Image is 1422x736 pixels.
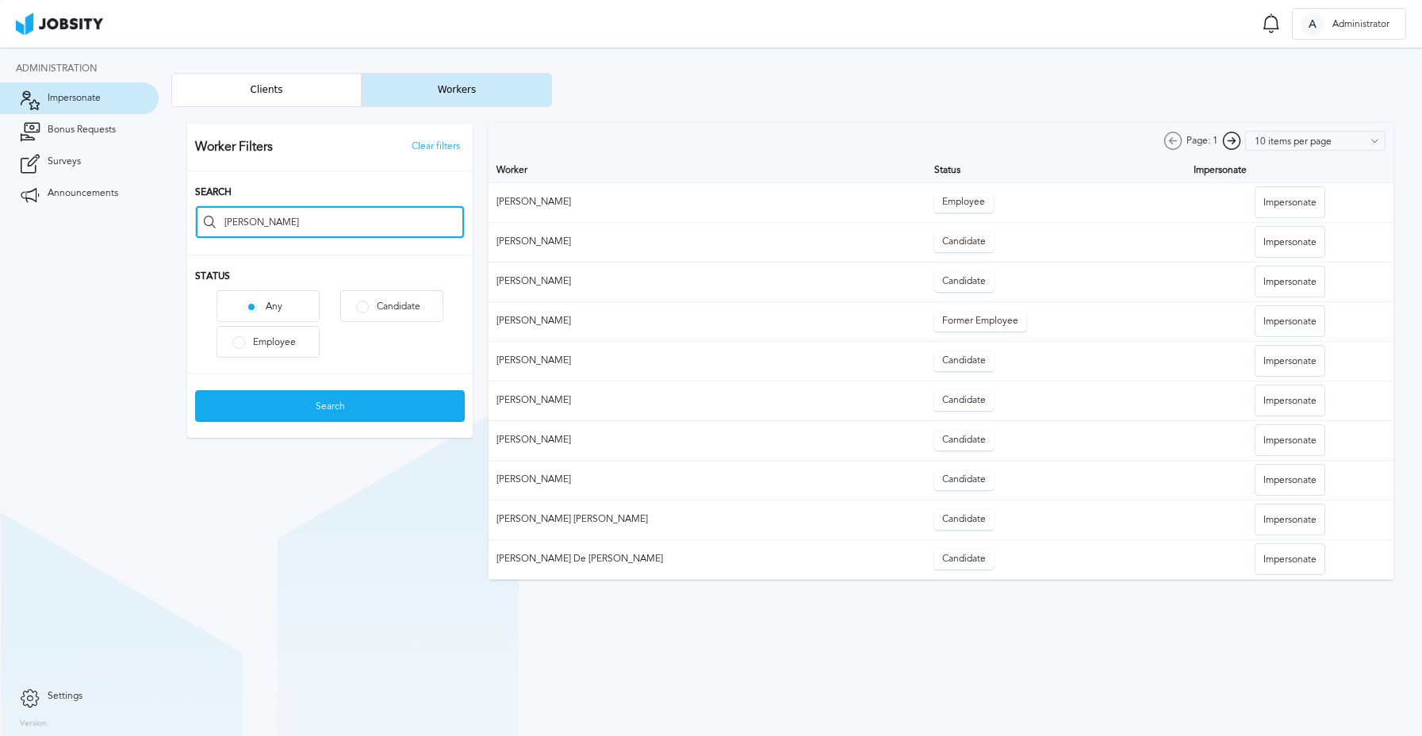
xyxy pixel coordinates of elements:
button: AAdministrator [1292,8,1406,40]
span: Administrator [1324,19,1397,30]
span: Settings [48,691,82,702]
span: Bonus Requests [48,125,116,136]
div: Administration [16,63,159,75]
div: A [1301,13,1324,36]
button: Workers [362,73,552,107]
span: Impersonate [48,93,101,104]
span: Surveys [48,156,81,167]
img: ab4bad089aa723f57921c736e9817d99.png [16,13,103,35]
button: Clients [171,73,362,107]
span: Announcements [48,188,118,199]
label: Version: [20,719,49,729]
